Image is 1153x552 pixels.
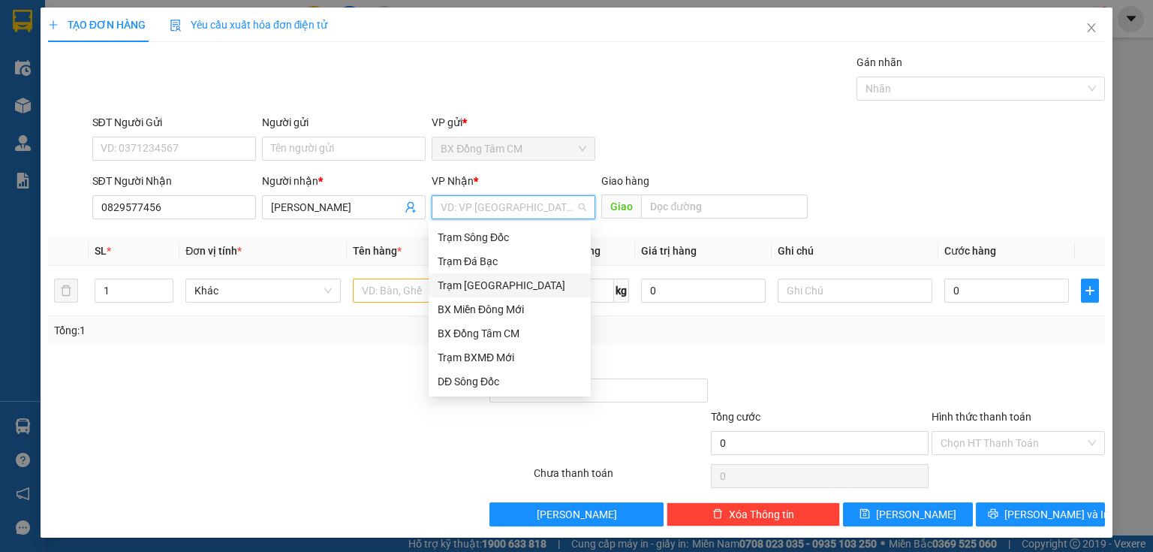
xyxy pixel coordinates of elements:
div: Người nhận [262,173,426,189]
button: Close [1070,8,1112,50]
div: Trạm BXMĐ Mới [438,349,582,366]
div: DĐ Sông Đốc [429,370,591,394]
div: BX Đồng Tâm CM [429,321,591,345]
div: Chưa thanh toán [532,465,709,491]
div: VP gửi [432,114,595,131]
input: Dọc đường [641,195,808,219]
span: Cước hàng [944,245,996,257]
img: icon [170,20,182,32]
span: Xóa Thông tin [729,506,794,523]
span: Giao [601,195,641,219]
span: [PERSON_NAME] [537,506,617,523]
span: plus [1082,285,1098,297]
span: Tổng cước [711,411,760,423]
div: BX Miền Đông Mới [438,301,582,318]
div: SĐT Người Nhận [92,173,256,189]
div: Trạm Đá Bạc [429,249,591,273]
span: BX Đồng Tâm CM [441,137,586,160]
input: Ghi Chú [778,279,932,303]
button: delete [54,279,78,303]
span: VP Nhận [432,175,474,187]
button: plus [1081,279,1099,303]
div: K TÊN [104,49,256,67]
div: Trạm [GEOGRAPHIC_DATA] [438,277,582,294]
div: BX Đồng Tâm CM [438,325,582,342]
span: DĐ: [104,96,125,112]
span: printer [988,508,998,520]
span: TẠO ĐƠN HÀNG [48,19,146,31]
div: BX Miền Đông Mới [429,297,591,321]
span: close [1085,22,1097,34]
div: Trạm Sông Đốc [438,229,582,246]
span: save [859,508,870,520]
div: BX Đồng Tâm CM [13,13,93,67]
div: Trạm BXMĐ Mới [429,345,591,370]
span: user-add [405,201,417,213]
span: Nhận: [104,14,140,30]
div: Người gửi [262,114,426,131]
button: printer[PERSON_NAME] và In [976,502,1106,526]
span: [PERSON_NAME] [876,506,956,523]
span: SL [95,245,107,257]
span: Giá trị hàng [641,245,697,257]
span: Tên hàng [353,245,402,257]
button: [PERSON_NAME] [489,502,663,526]
div: Trạm Đá Bạc [438,253,582,270]
span: Đơn vị tính [185,245,242,257]
span: Gửi: [13,14,36,30]
span: [PERSON_NAME] và In [1004,506,1109,523]
label: Gán nhãn [856,56,902,68]
input: VD: Bàn, Ghế [353,279,507,303]
div: 0367563919 [104,67,256,88]
button: save[PERSON_NAME] [843,502,973,526]
span: Khác [194,279,331,302]
div: DĐ Sông Đốc [438,373,582,390]
span: BÌNH ẢNH LONG AN [104,88,230,140]
span: Giao hàng [601,175,649,187]
input: 0 [641,279,766,303]
label: Hình thức thanh toán [932,411,1031,423]
div: Trạm Sông Đốc [429,225,591,249]
span: plus [48,20,59,30]
span: delete [712,508,723,520]
div: Trạm Sài Gòn [429,273,591,297]
div: SĐT Người Gửi [92,114,256,131]
div: Tổng: 1 [54,322,446,339]
span: kg [614,279,629,303]
button: deleteXóa Thông tin [667,502,840,526]
span: Yêu cầu xuất hóa đơn điện tử [170,19,328,31]
th: Ghi chú [772,237,938,266]
div: Trạm [GEOGRAPHIC_DATA] [104,13,256,49]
